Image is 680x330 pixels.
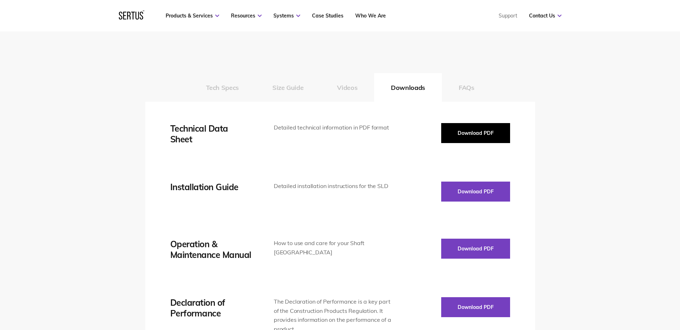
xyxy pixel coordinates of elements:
a: Who We Are [355,12,386,19]
button: Size Guide [256,73,320,102]
div: Detailed technical information in PDF format [274,123,392,132]
a: Contact Us [529,12,561,19]
button: Download PDF [441,297,510,317]
div: Technical Data Sheet [170,123,252,144]
a: Products & Services [166,12,219,19]
button: Download PDF [441,239,510,259]
button: FAQs [442,73,491,102]
button: Download PDF [441,182,510,202]
iframe: Chat Widget [551,247,680,330]
a: Resources [231,12,262,19]
button: Download PDF [441,123,510,143]
div: Installation Guide [170,182,252,192]
button: Videos [320,73,374,102]
div: Detailed installation instructions for the SLD [274,182,392,191]
div: Declaration of Performance [170,297,252,319]
div: Operation & Maintenance Manual [170,239,252,260]
a: Support [499,12,517,19]
a: Systems [273,12,300,19]
button: Tech Specs [189,73,256,102]
a: Case Studies [312,12,343,19]
div: How to use and care for your Shaft [GEOGRAPHIC_DATA] [274,239,392,257]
